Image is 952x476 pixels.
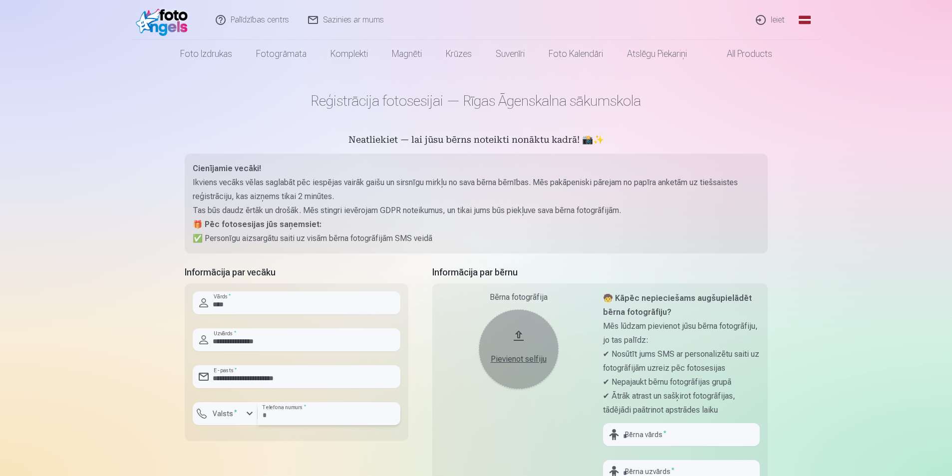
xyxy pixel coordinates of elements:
[209,409,241,419] label: Valsts
[193,204,760,218] p: Tas būs daudz ērtāk un drošāk. Mēs stingri ievērojam GDPR noteikumus, un tikai jums būs piekļuve ...
[185,92,768,110] h1: Reģistrācija fotosesijai — Rīgas Āgenskalna sākumskola
[603,319,760,347] p: Mēs lūdzam pievienot jūsu bērna fotogrāfiju, jo tas palīdz:
[193,176,760,204] p: Ikviens vecāks vēlas saglabāt pēc iespējas vairāk gaišu un sirsnīgu mirkļu no sava bērna bērnības...
[603,375,760,389] p: ✔ Nepajaukt bērnu fotogrāfijas grupā
[603,293,752,317] strong: 🧒 Kāpēc nepieciešams augšupielādēt bērna fotogrāfiju?
[185,265,408,279] h5: Informācija par vecāku
[603,389,760,417] p: ✔ Ātrāk atrast un sašķirot fotogrāfijas, tādējādi paātrinot apstrādes laiku
[244,40,318,68] a: Fotogrāmata
[615,40,699,68] a: Atslēgu piekariņi
[168,40,244,68] a: Foto izdrukas
[434,40,484,68] a: Krūzes
[136,4,193,36] img: /fa1
[537,40,615,68] a: Foto kalendāri
[479,309,559,389] button: Pievienot selfiju
[484,40,537,68] a: Suvenīri
[603,347,760,375] p: ✔ Nosūtīt jums SMS ar personalizētu saiti uz fotogrāfijām uzreiz pēc fotosesijas
[440,291,597,303] div: Bērna fotogrāfija
[193,402,258,425] button: Valsts*
[432,265,768,279] h5: Informācija par bērnu
[699,40,784,68] a: All products
[380,40,434,68] a: Magnēti
[318,40,380,68] a: Komplekti
[193,164,261,173] strong: Cienījamie vecāki!
[193,220,321,229] strong: 🎁 Pēc fotosesijas jūs saņemsiet:
[193,232,760,245] p: ✅ Personīgu aizsargātu saiti uz visām bērna fotogrāfijām SMS veidā
[185,134,768,148] h5: Neatliekiet — lai jūsu bērns noteikti nonāktu kadrā! 📸✨
[489,353,549,365] div: Pievienot selfiju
